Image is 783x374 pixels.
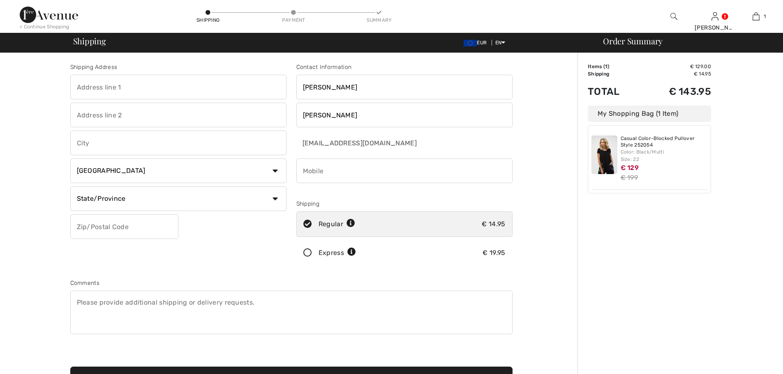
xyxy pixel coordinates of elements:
div: Order Summary [593,37,778,45]
span: € 129 [621,164,639,172]
div: Shipping Address [70,63,286,71]
div: Contact Information [296,63,513,71]
input: Address line 2 [70,103,286,127]
td: Shipping [588,70,641,78]
input: Zip/Postal Code [70,214,178,239]
input: City [70,131,286,155]
td: € 143.95 [641,78,711,106]
img: 1ère Avenue [20,7,78,23]
img: My Bag [753,11,760,21]
div: € 14.95 [482,219,505,229]
div: Comments [70,279,513,287]
div: Summary [367,16,391,24]
img: Casual Color-Blocked Pullover Style 252054 [591,135,617,174]
span: EN [495,40,506,46]
div: Express [319,248,356,258]
a: Sign In [711,12,718,20]
input: First name [296,75,513,99]
td: € 14.95 [641,70,711,78]
div: Shipping [296,200,513,208]
span: Shipping [73,37,106,45]
div: Payment [281,16,306,24]
div: Regular [319,219,355,229]
div: [PERSON_NAME] [695,23,735,32]
input: Address line 1 [70,75,286,99]
input: E-mail [296,131,459,155]
a: 1 [736,11,776,21]
s: € 199 [621,174,638,181]
span: 1 [764,13,766,20]
input: Last name [296,103,513,127]
div: My Shopping Bag (1 Item) [588,106,711,122]
a: Casual Color-Blocked Pullover Style 252054 [621,135,708,148]
td: Items ( ) [588,63,641,70]
div: < Continue Shopping [20,23,69,30]
img: My Info [711,11,718,21]
td: € 129.00 [641,63,711,70]
td: Total [588,78,641,106]
input: Mobile [296,158,513,183]
div: Color: Black/Multi Size: 22 [621,148,708,163]
div: Shipping [196,16,220,24]
span: EUR [464,40,490,46]
img: Euro [464,40,477,46]
span: 1 [605,64,607,69]
div: € 19.95 [483,248,505,258]
img: search the website [670,11,677,21]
